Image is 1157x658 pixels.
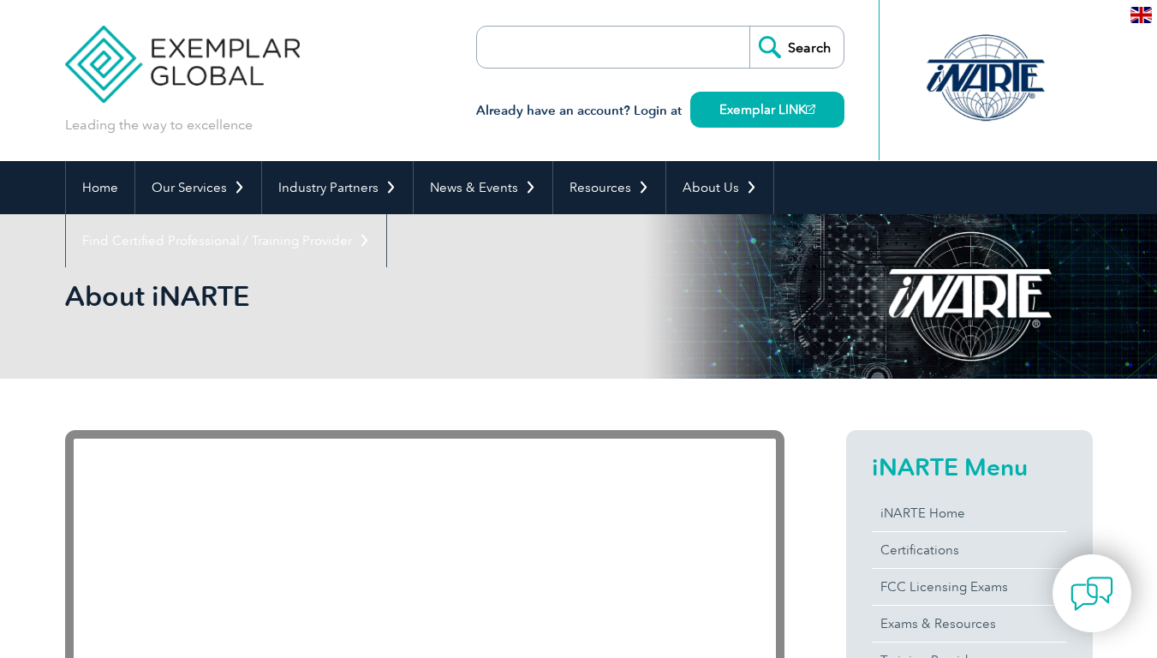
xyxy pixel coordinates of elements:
a: FCC Licensing Exams [872,569,1067,605]
a: Exams & Resources [872,606,1067,642]
a: Home [66,161,134,214]
a: Resources [553,161,665,214]
h2: About iNARTE [65,283,784,310]
img: en [1130,7,1152,23]
a: Certifications [872,532,1067,568]
a: About Us [666,161,773,214]
h2: iNARTE Menu [872,453,1067,481]
a: Industry Partners [262,161,413,214]
a: Our Services [135,161,261,214]
img: contact-chat.png [1071,572,1113,615]
img: open_square.png [806,105,815,114]
a: iNARTE Home [872,495,1067,531]
a: Find Certified Professional / Training Provider [66,214,386,267]
h3: Already have an account? Login at [476,100,844,122]
a: Exemplar LINK [690,92,844,128]
p: Leading the way to excellence [65,116,253,135]
input: Search [749,27,844,68]
a: News & Events [414,161,552,214]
